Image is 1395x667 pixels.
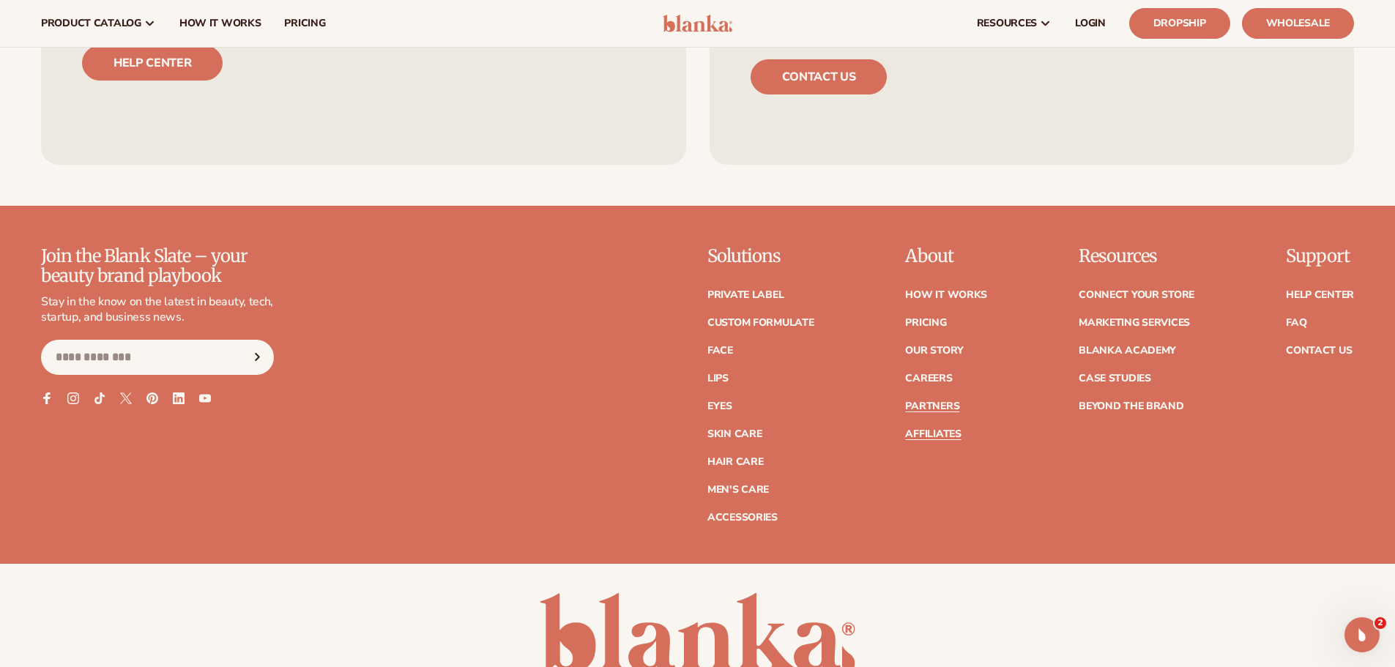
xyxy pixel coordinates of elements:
p: Stay in the know on the latest in beauty, tech, startup, and business news. [41,294,274,325]
iframe: Intercom live chat [1344,617,1380,652]
a: Face [707,346,733,356]
a: Eyes [707,401,732,411]
a: Help Center [1286,290,1354,300]
p: Solutions [707,247,814,266]
button: Subscribe [241,340,273,375]
input: I agree to receive other communications from [GEOGRAPHIC_DATA].* [4,566,13,575]
a: Partners [905,401,959,411]
a: Blanka Academy [1079,346,1176,356]
p: Support [1286,247,1354,266]
a: Marketing services [1079,318,1190,328]
a: Affiliates [905,429,961,439]
a: FAQ [1286,318,1306,328]
a: How It Works [905,290,987,300]
span: LOGIN [1075,18,1106,29]
a: Beyond the brand [1079,401,1184,411]
a: Contact Us [1286,346,1352,356]
a: Our Story [905,346,963,356]
span: resources [977,18,1037,29]
a: Dropship [1129,8,1230,39]
a: Connect your store [1079,290,1194,300]
span: How It Works [179,18,261,29]
a: Custom formulate [707,318,814,328]
a: Lips [707,373,729,384]
a: Skin Care [707,429,762,439]
a: Wholesale [1242,8,1354,39]
a: Accessories [707,513,778,523]
span: I agree to receive other communications from [GEOGRAPHIC_DATA]. [18,564,819,577]
a: Hair Care [707,457,763,467]
a: Help center [82,45,223,81]
p: Join the Blank Slate – your beauty brand playbook [41,247,274,286]
a: Case Studies [1079,373,1151,384]
a: Pricing [905,318,946,328]
a: Private label [707,290,784,300]
span: product catalog [41,18,141,29]
span: pricing [284,18,325,29]
p: Resources [1079,247,1194,266]
a: Men's Care [707,485,769,495]
img: logo [663,15,732,32]
p: About [905,247,987,266]
span: 2 [1374,617,1386,629]
a: Contact us [751,59,888,94]
a: Careers [905,373,952,384]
